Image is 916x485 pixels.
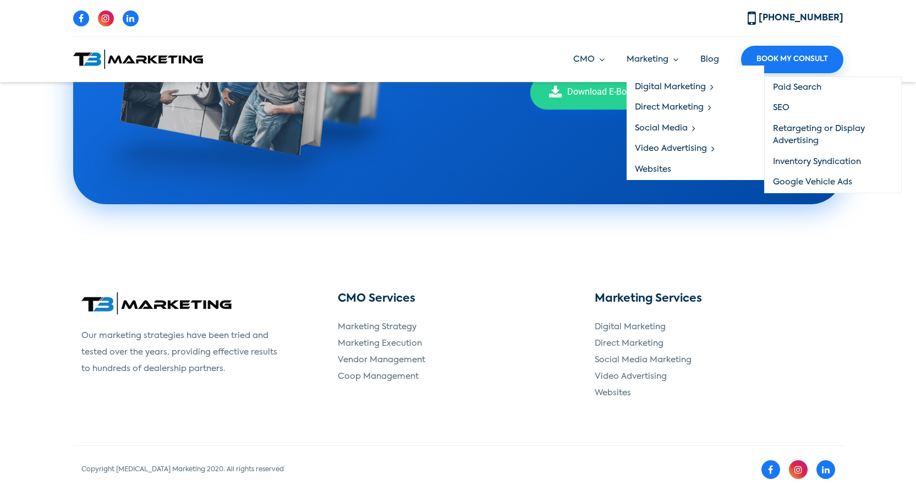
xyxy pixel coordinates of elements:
[748,14,843,23] a: [PHONE_NUMBER]
[627,77,764,97] a: Digital Marketing
[741,46,843,73] a: Book My Consult
[338,372,419,380] a: Coop Management
[81,292,232,314] img: T3 Marketing
[595,389,631,397] a: Websites
[573,53,605,66] a: CMO
[700,55,719,63] a: Blog
[627,97,764,118] a: Direct Marketing
[338,292,578,306] h3: CMO Services
[595,292,835,306] h3: Marketing Services
[81,328,279,377] p: Our marketing strategies have been tried and tested over the years, providing effective results t...
[73,50,203,69] img: T3 Marketing
[595,323,666,331] a: Digital Marketing
[338,356,425,364] a: Vendor Management
[627,53,678,66] a: Marketing
[338,339,422,347] a: Marketing Execution
[765,172,901,193] a: Google Vehicle Ads
[595,339,663,347] a: Direct Marketing
[627,139,764,160] a: Video Advertising
[765,118,901,151] a: Retargeting or Display Advertising
[595,372,667,380] a: Video Advertising
[627,118,764,139] a: Social Media
[81,465,450,475] div: Copyright [MEDICAL_DATA] Marketing 2020. All rights reserved
[765,77,901,98] a: Paid Search
[627,159,764,180] a: Websites
[765,151,901,172] a: Inventory Syndication
[338,323,416,331] a: Marketing Strategy
[595,356,692,364] a: Social Media Marketing
[765,98,901,119] a: SEO
[530,75,655,109] a: Download E-Book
